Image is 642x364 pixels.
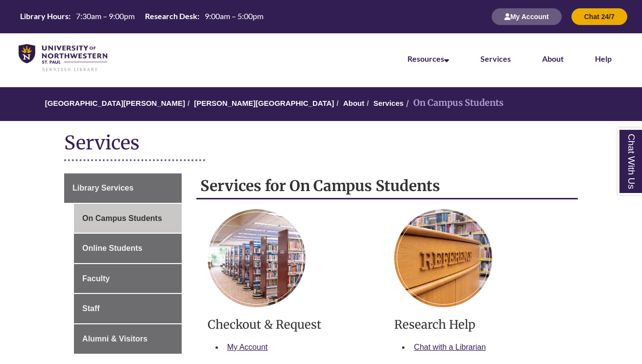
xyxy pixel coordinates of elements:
h2: Services for On Campus Students [196,173,578,199]
a: Help [595,54,612,63]
span: Library Services [72,184,134,192]
button: My Account [492,8,562,25]
a: My Account [227,343,268,351]
li: On Campus Students [404,96,503,110]
th: Library Hours: [16,11,72,22]
span: 7:30am – 9:00pm [76,11,135,21]
a: Online Students [74,234,182,263]
a: [PERSON_NAME][GEOGRAPHIC_DATA] [194,99,334,107]
a: Library Services [64,173,182,203]
button: Chat 24/7 [571,8,627,25]
h1: Services [64,131,578,157]
a: Staff [74,294,182,323]
a: Hours Today [16,11,267,23]
a: Chat with a Librarian [414,343,486,351]
th: Research Desk: [141,11,201,22]
a: [GEOGRAPHIC_DATA][PERSON_NAME] [45,99,185,107]
h3: Research Help [394,317,567,332]
div: Guide Page Menu [64,173,182,354]
img: UNWSP Library Logo [19,44,107,72]
a: Services [373,99,404,107]
a: About [343,99,364,107]
a: Alumni & Visitors [74,324,182,354]
span: 9:00am – 5:00pm [205,11,263,21]
a: My Account [492,12,562,21]
a: Chat 24/7 [571,12,627,21]
a: Services [480,54,511,63]
a: About [542,54,564,63]
a: On Campus Students [74,204,182,233]
table: Hours Today [16,11,267,22]
h3: Checkout & Request [208,317,380,332]
a: Faculty [74,264,182,293]
a: Resources [407,54,449,63]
